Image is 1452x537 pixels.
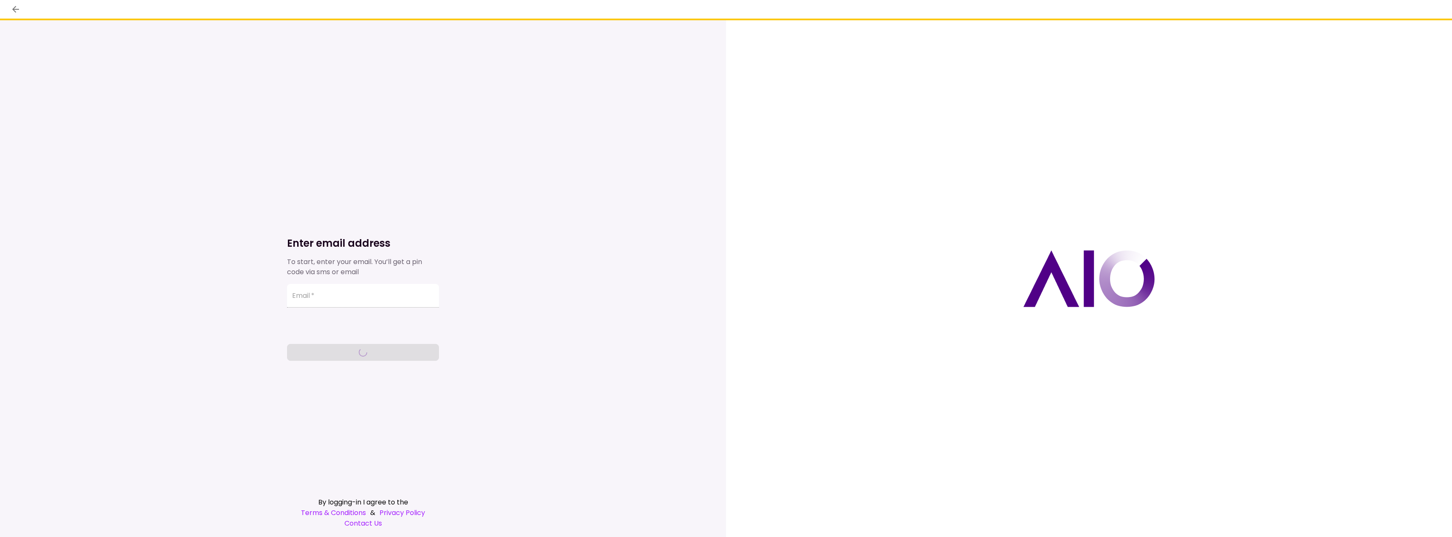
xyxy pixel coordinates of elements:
div: By logging-in I agree to the [287,497,439,507]
a: Terms & Conditions [301,507,366,518]
div: To start, enter your email. You’ll get a pin code via sms or email [287,257,439,277]
h1: Enter email address [287,237,439,250]
img: AIO logo [1023,250,1155,307]
a: Contact Us [287,518,439,529]
button: back [8,2,23,16]
div: & [287,507,439,518]
a: Privacy Policy [379,507,425,518]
